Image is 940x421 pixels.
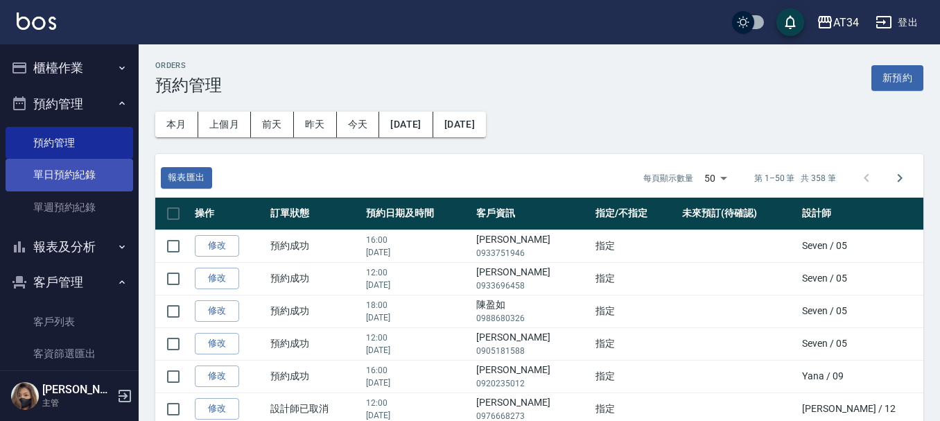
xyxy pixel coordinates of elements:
td: [PERSON_NAME] [473,327,592,360]
th: 客戶資訊 [473,198,592,230]
h2: Orders [155,61,222,70]
p: 0988680326 [476,312,589,325]
h3: 預約管理 [155,76,222,95]
a: 單日預約紀錄 [6,159,133,191]
td: 指定 [592,262,679,295]
a: 修改 [195,235,239,257]
td: 指定 [592,327,679,360]
a: 修改 [195,300,239,322]
p: 16:00 [366,234,469,246]
th: 指定/不指定 [592,198,679,230]
p: 0933751946 [476,247,589,259]
p: [DATE] [366,377,469,389]
button: 登出 [870,10,923,35]
button: 新預約 [871,65,923,91]
p: [DATE] [366,344,469,356]
p: 12:00 [366,266,469,279]
button: 本月 [155,112,198,137]
button: 昨天 [294,112,337,137]
p: [DATE] [366,311,469,324]
td: 預約成功 [267,327,363,360]
td: [PERSON_NAME] [473,230,592,262]
a: 修改 [195,268,239,289]
th: 未來預訂(待確認) [679,198,799,230]
button: AT34 [811,8,864,37]
button: 客戶管理 [6,264,133,300]
p: 16:00 [366,364,469,377]
p: 主管 [42,397,113,409]
div: 50 [699,160,732,197]
button: 櫃檯作業 [6,50,133,86]
img: Logo [17,12,56,30]
td: 指定 [592,295,679,327]
a: 卡券管理 [6,370,133,402]
td: [PERSON_NAME] [473,262,592,295]
div: AT34 [833,14,859,31]
a: 單週預約紀錄 [6,191,133,223]
p: 第 1–50 筆 共 358 筆 [754,172,836,184]
p: 12:00 [366,332,469,344]
a: 客資篩選匯出 [6,338,133,370]
a: 修改 [195,333,239,354]
p: [DATE] [366,279,469,291]
h5: [PERSON_NAME] [42,383,113,397]
button: 預約管理 [6,86,133,122]
td: 指定 [592,360,679,393]
a: 客戶列表 [6,306,133,338]
td: 預約成功 [267,230,363,262]
p: 0933696458 [476,280,589,292]
th: 操作 [191,198,267,230]
button: 今天 [337,112,380,137]
td: 陳盈如 [473,295,592,327]
a: 新預約 [871,71,923,84]
th: 訂單狀態 [267,198,363,230]
a: 修改 [195,366,239,387]
td: 預約成功 [267,262,363,295]
td: 預約成功 [267,360,363,393]
p: [DATE] [366,246,469,259]
p: 0905181588 [476,345,589,357]
p: 12:00 [366,397,469,409]
td: 指定 [592,230,679,262]
p: 0920235012 [476,377,589,390]
p: 18:00 [366,299,469,311]
th: 預約日期及時間 [363,198,473,230]
td: [PERSON_NAME] [473,360,592,393]
button: 報表匯出 [161,167,212,189]
button: Go to next page [883,162,916,195]
td: 預約成功 [267,295,363,327]
a: 修改 [195,398,239,420]
a: 預約管理 [6,127,133,159]
p: 每頁顯示數量 [643,172,693,184]
button: [DATE] [379,112,433,137]
button: 報表及分析 [6,229,133,265]
img: Person [11,382,39,410]
button: 上個月 [198,112,251,137]
button: save [776,8,804,36]
button: [DATE] [433,112,486,137]
button: 前天 [251,112,294,137]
